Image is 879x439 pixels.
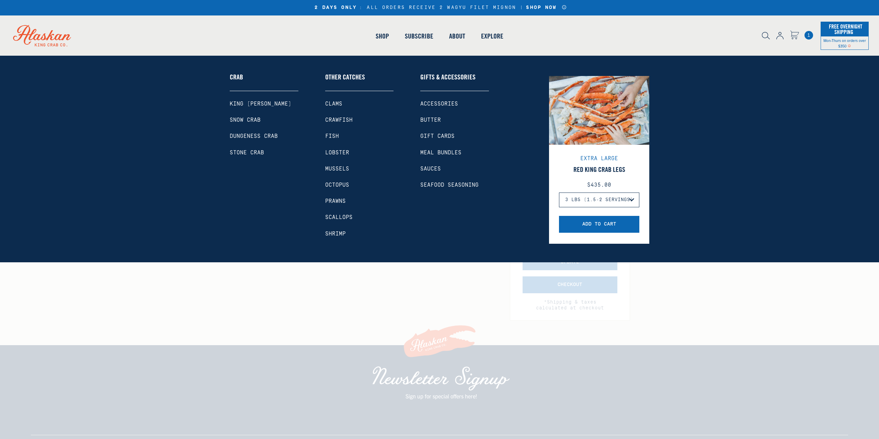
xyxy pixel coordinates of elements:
[3,15,81,56] img: Alaskan King Crab Co. logo
[587,182,611,188] span: $435.00
[420,166,489,172] a: Sauces
[827,21,862,37] span: Free Overnight Shipping
[762,32,770,40] img: search
[582,221,616,227] span: Add to Cart
[549,61,649,161] img: Red King Crab Legs
[559,216,639,233] button: Add to Cart
[325,133,394,140] a: Fish
[562,5,567,10] a: Announcement Bar Modal
[580,155,618,162] span: Extra Large
[325,101,394,107] a: Clams
[325,214,394,221] a: Scallops
[420,117,489,123] a: Butter
[312,5,567,11] div: : ALL ORDERS RECEIVE 2 WAGYU FILET MIGNON |
[230,117,298,123] a: Snow Crab
[524,5,559,11] a: SHOP NOW
[325,150,394,156] a: Lobster
[325,231,394,237] a: Shrimp
[473,17,511,56] a: Explore
[315,5,357,11] strong: 2 DAYS ONLY
[559,193,639,207] select: Red King Crab Legs Select
[526,5,557,10] strong: SHOP NOW
[559,165,639,174] a: Red King Crab Legs
[230,73,298,91] a: Crab
[420,101,489,107] a: Accessories
[848,43,851,48] span: Shipping Notice Icon
[325,117,394,123] a: Crawfish
[325,166,394,172] a: Mussels
[325,182,394,188] a: Octopus
[397,17,441,56] a: Subscribe
[420,73,489,91] a: Gifts & Accessories
[420,133,489,140] a: Gift Cards
[420,150,489,156] a: Meal Bundles
[823,38,866,48] span: Mon-Thurs on orders over $350
[804,31,813,40] a: Cart
[790,31,799,41] a: Cart
[230,133,298,140] a: Dungeness Crab
[230,101,298,107] a: King [PERSON_NAME]
[368,17,397,56] a: Shop
[230,150,298,156] a: Stone Crab
[420,182,489,188] a: Seafood Seasoning
[325,198,394,205] a: Prawns
[804,31,813,40] span: 1
[325,73,394,91] a: Other Catches
[776,32,784,40] img: account
[441,17,473,56] a: About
